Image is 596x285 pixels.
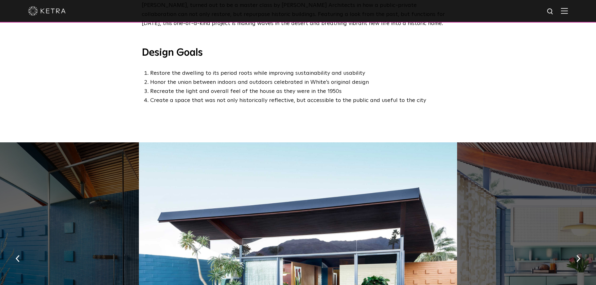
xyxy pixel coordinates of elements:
[150,87,455,96] li: Recreate the light and overall feel of the house as they were in the 1950s
[16,255,20,262] img: arrow-left-black.svg
[150,78,455,87] li: Honor the union between indoors and outdoors celebrated in White’s original design
[150,96,455,105] li: Create a space that was not only historically reflective, but accessible to the public and useful...
[547,8,554,16] img: search icon
[142,48,203,58] span: Design Goals
[561,8,568,14] img: Hamburger%20Nav.svg
[28,6,66,16] img: ketra-logo-2019-white
[576,255,580,262] img: arrow-right-black.svg
[150,69,455,78] li: Restore the dwelling to its period roots while improving sustainability and usability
